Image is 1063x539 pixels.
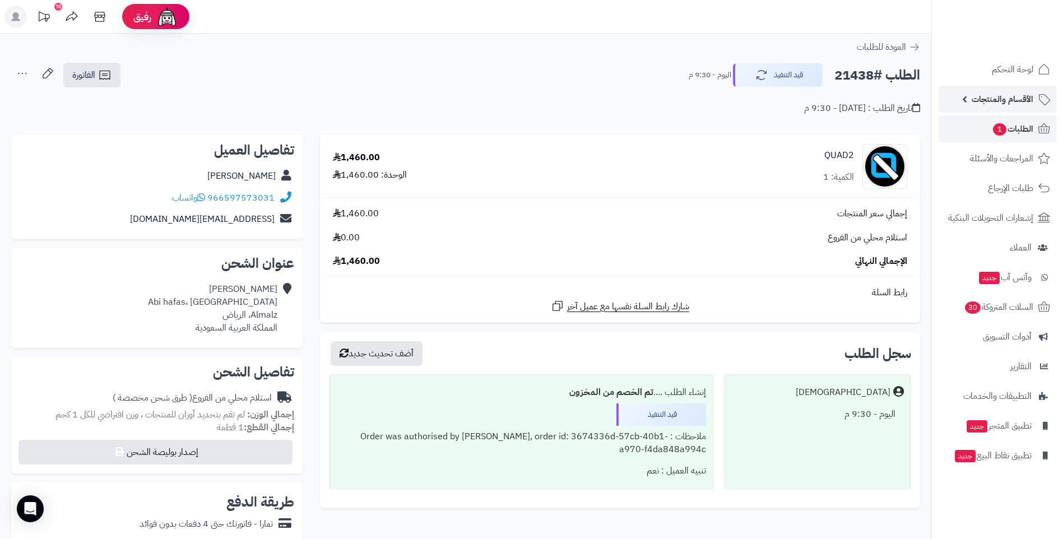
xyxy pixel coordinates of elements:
a: العودة للطلبات [857,40,920,54]
span: جديد [979,272,1000,284]
b: تم الخصم من المخزون [569,385,653,399]
h2: عنوان الشحن [20,257,294,270]
span: شارك رابط السلة نفسها مع عميل آخر [567,300,689,313]
div: رابط السلة [324,286,916,299]
span: ( طرق شحن مخصصة ) [113,391,192,405]
div: استلام محلي من الفروع [113,392,272,405]
span: العودة للطلبات [857,40,906,54]
a: العملاء [939,234,1056,261]
a: طلبات الإرجاع [939,175,1056,202]
div: الوحدة: 1,460.00 [333,169,407,182]
a: وآتس آبجديد [939,264,1056,291]
small: 1 قطعة [217,421,294,434]
div: تمارا - فاتورتك حتى 4 دفعات بدون فوائد [140,518,273,531]
a: [PERSON_NAME] [207,169,276,183]
a: تطبيق المتجرجديد [939,412,1056,439]
span: المراجعات والأسئلة [970,151,1033,166]
div: 1,460.00 [333,151,380,164]
a: تطبيق نقاط البيعجديد [939,442,1056,469]
span: طلبات الإرجاع [988,180,1033,196]
a: تحديثات المنصة [30,6,58,31]
a: المراجعات والأسئلة [939,145,1056,172]
div: إنشاء الطلب .... [336,382,706,403]
h3: سجل الطلب [844,347,911,360]
a: واتساب [172,191,205,205]
div: تنبيه العميل : نعم [336,460,706,482]
div: 10 [54,3,62,11]
a: الطلبات1 [939,115,1056,142]
h2: طريقة الدفع [226,495,294,509]
span: الأقسام والمنتجات [972,91,1033,107]
span: تطبيق المتجر [965,418,1032,434]
span: تطبيق نقاط البيع [954,448,1032,463]
img: ai-face.png [156,6,178,28]
small: اليوم - 9:30 م [689,69,731,81]
h2: تفاصيل العميل [20,143,294,157]
h2: تفاصيل الشحن [20,365,294,379]
div: قيد التنفيذ [616,403,706,426]
span: التطبيقات والخدمات [963,388,1032,404]
span: الفاتورة [72,68,95,82]
span: لوحة التحكم [992,62,1033,77]
div: Open Intercom Messenger [17,495,44,522]
span: جديد [955,450,976,462]
span: لم تقم بتحديد أوزان للمنتجات ، وزن افتراضي للكل 1 كجم [55,408,245,421]
img: no_image-90x90.png [863,144,907,189]
a: شارك رابط السلة نفسها مع عميل آخر [551,299,689,313]
span: 1,460.00 [333,255,380,268]
a: QUAD2 [824,149,854,162]
a: إشعارات التحويلات البنكية [939,205,1056,231]
div: ملاحظات : Order was authorised by [PERSON_NAME], order id: 3674336d-57cb-40b1-a970-f4da848a994c [336,426,706,461]
span: 1 [993,123,1006,136]
span: التقارير [1010,359,1032,374]
div: [PERSON_NAME] Abi hafas، [GEOGRAPHIC_DATA] Almalz، الرياض المملكة العربية السعودية [148,283,277,334]
div: تاريخ الطلب : [DATE] - 9:30 م [804,102,920,115]
a: أدوات التسويق [939,323,1056,350]
a: التطبيقات والخدمات [939,383,1056,410]
span: جديد [967,420,987,433]
span: 1,460.00 [333,207,379,220]
span: العملاء [1010,240,1032,255]
span: 30 [965,301,981,314]
div: اليوم - 9:30 م [732,403,904,425]
h2: الطلب #21438 [834,64,920,87]
span: الإجمالي النهائي [855,255,907,268]
button: أضف تحديث جديد [331,341,423,366]
span: استلام محلي من الفروع [828,231,907,244]
button: إصدار بوليصة الشحن [18,440,293,464]
a: التقارير [939,353,1056,380]
div: [DEMOGRAPHIC_DATA] [796,386,890,399]
span: إشعارات التحويلات البنكية [948,210,1033,226]
span: رفيق [133,10,151,24]
a: [EMAIL_ADDRESS][DOMAIN_NAME] [130,212,275,226]
span: السلات المتروكة [964,299,1033,315]
span: أدوات التسويق [983,329,1032,345]
span: إجمالي سعر المنتجات [837,207,907,220]
a: 966597573031 [207,191,275,205]
span: وآتس آب [978,269,1032,285]
span: الطلبات [992,121,1033,137]
a: لوحة التحكم [939,56,1056,83]
a: الفاتورة [63,63,120,87]
button: قيد التنفيذ [733,63,823,87]
div: الكمية: 1 [823,171,854,184]
span: 0.00 [333,231,360,244]
strong: إجمالي الوزن: [247,408,294,421]
a: السلات المتروكة30 [939,294,1056,320]
strong: إجمالي القطع: [244,421,294,434]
